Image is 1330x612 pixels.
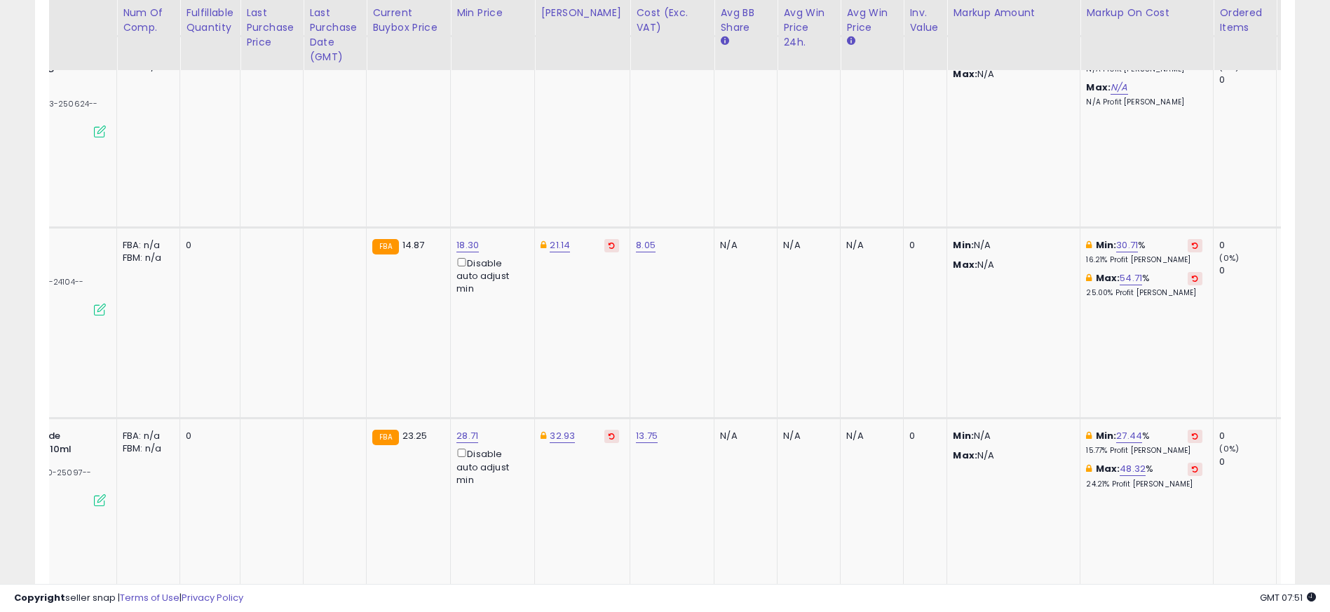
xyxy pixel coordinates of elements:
[953,449,977,462] strong: Max:
[14,592,243,605] div: seller snap | |
[1116,429,1142,443] a: 27.44
[123,442,169,455] div: FBM: n/a
[186,430,229,442] div: 0
[541,6,624,20] div: [PERSON_NAME]
[1086,480,1202,489] p: 24.21% Profit [PERSON_NAME]
[1219,430,1276,442] div: 0
[953,238,974,252] strong: Min:
[1219,62,1239,73] small: (0%)
[909,239,936,252] div: 0
[846,6,897,35] div: Avg Win Price
[1086,288,1202,298] p: 25.00% Profit [PERSON_NAME]
[309,6,360,64] div: Last Purchase Date (GMT)
[953,429,974,442] strong: Min:
[953,449,1069,462] p: N/A
[1086,240,1092,250] i: This overrides the store level min markup for this listing
[1219,456,1276,468] div: 0
[1192,433,1198,440] i: Revert to store-level Min Markup
[846,239,893,252] div: N/A
[636,6,708,35] div: Cost (Exc. VAT)
[1086,431,1092,440] i: This overrides the store level min markup for this listing
[609,433,615,440] i: Revert to store-level Dynamic Max Price
[456,429,478,443] a: 28.71
[372,239,398,254] small: FBA
[456,238,479,252] a: 18.30
[720,35,728,48] small: Avg BB Share.
[909,6,941,35] div: Inv. value
[783,239,829,252] div: N/A
[1096,238,1117,252] b: Min:
[372,430,398,445] small: FBA
[720,239,766,252] div: N/A
[550,238,570,252] a: 21.14
[1219,252,1239,264] small: (0%)
[1192,275,1198,282] i: Revert to store-level Max Markup
[14,591,65,604] strong: Copyright
[953,68,1069,81] p: N/A
[1116,238,1138,252] a: 30.71
[609,242,615,249] i: Revert to store-level Dynamic Max Price
[1086,97,1202,107] p: N/A Profit [PERSON_NAME]
[456,255,524,296] div: Disable auto adjust min
[953,430,1069,442] p: N/A
[1120,462,1146,476] a: 48.32
[1120,271,1142,285] a: 54.71
[1260,591,1316,604] span: 2025-09-8 07:51 GMT
[953,6,1074,20] div: Markup Amount
[402,238,425,252] span: 14.87
[720,6,771,35] div: Avg BB Share
[186,6,234,35] div: Fulfillable Quantity
[1192,465,1198,472] i: Revert to store-level Max Markup
[372,6,445,35] div: Current Buybox Price
[1219,443,1239,454] small: (0%)
[246,6,297,50] div: Last Purchase Price
[456,6,529,20] div: Min Price
[186,239,229,252] div: 0
[123,6,174,35] div: Num of Comp.
[720,430,766,442] div: N/A
[182,591,243,604] a: Privacy Policy
[1086,463,1202,489] div: %
[1219,239,1276,252] div: 0
[1086,464,1092,473] i: This overrides the store level max markup for this listing
[1219,264,1276,277] div: 0
[1096,429,1117,442] b: Min:
[1219,74,1276,86] div: 0
[1111,81,1127,95] a: N/A
[783,6,834,50] div: Avg Win Price 24h.
[1096,271,1120,285] b: Max:
[123,239,169,252] div: FBA: n/a
[1086,272,1202,298] div: %
[1086,81,1111,94] b: Max:
[846,35,855,48] small: Avg Win Price.
[953,259,1069,271] p: N/A
[1192,242,1198,249] i: Revert to store-level Min Markup
[1086,430,1202,456] div: %
[783,430,829,442] div: N/A
[953,258,977,271] strong: Max:
[846,430,893,442] div: N/A
[1086,239,1202,265] div: %
[541,431,546,440] i: This overrides the store level Dynamic Max Price for this listing
[636,429,658,443] a: 13.75
[1086,6,1207,20] div: Markup on Cost
[636,238,656,252] a: 8.05
[541,240,546,250] i: This overrides the store level Dynamic Max Price for this listing
[1086,273,1092,283] i: This overrides the store level max markup for this listing
[953,239,1069,252] p: N/A
[953,67,977,81] strong: Max:
[1086,446,1202,456] p: 15.77% Profit [PERSON_NAME]
[909,430,936,442] div: 0
[456,446,524,487] div: Disable auto adjust min
[1096,462,1120,475] b: Max:
[402,429,428,442] span: 23.25
[123,430,169,442] div: FBA: n/a
[550,429,575,443] a: 32.93
[1086,255,1202,265] p: 16.21% Profit [PERSON_NAME]
[123,252,169,264] div: FBM: n/a
[120,591,179,604] a: Terms of Use
[1219,6,1270,35] div: Ordered Items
